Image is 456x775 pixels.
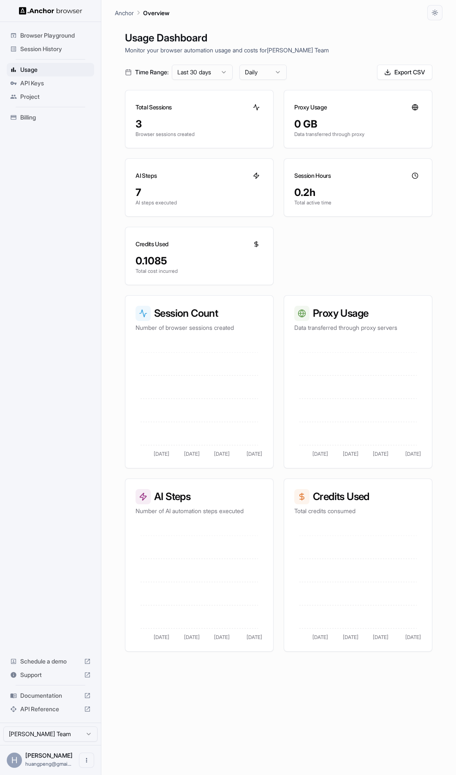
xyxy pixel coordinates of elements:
div: 0 GB [294,117,422,131]
span: Project [20,92,91,101]
tspan: [DATE] [154,451,169,457]
p: Browser sessions created [136,131,263,138]
p: Data transferred through proxy servers [294,324,422,332]
tspan: [DATE] [373,634,388,640]
h3: Proxy Usage [294,306,422,321]
div: Support [7,668,94,682]
span: API Keys [20,79,91,87]
h1: Usage Dashboard [125,30,432,46]
span: Usage [20,65,91,74]
div: Project [7,90,94,103]
span: API Reference [20,705,81,713]
tspan: [DATE] [214,634,230,640]
span: Billing [20,113,91,122]
p: Number of browser sessions created [136,324,263,332]
h3: Credits Used [294,489,422,504]
h3: Total Sessions [136,103,172,111]
span: Session History [20,45,91,53]
tspan: [DATE] [373,451,388,457]
p: Overview [143,8,169,17]
tspan: [DATE] [312,451,328,457]
h3: AI Steps [136,489,263,504]
img: Anchor Logo [19,7,82,15]
tspan: [DATE] [247,451,262,457]
div: Documentation [7,689,94,702]
span: Support [20,671,81,679]
tspan: [DATE] [405,634,421,640]
div: 7 [136,186,263,199]
div: API Keys [7,76,94,90]
button: Open menu [79,753,94,768]
span: Huang Peng [25,752,73,759]
div: 0.2h [294,186,422,199]
tspan: [DATE] [247,634,262,640]
tspan: [DATE] [214,451,230,457]
nav: breadcrumb [115,8,169,17]
span: Browser Playground [20,31,91,40]
div: Billing [7,111,94,124]
h3: Session Count [136,306,263,321]
div: API Reference [7,702,94,716]
p: AI steps executed [136,199,263,206]
p: Total active time [294,199,422,206]
h3: Session Hours [294,171,331,180]
div: Session History [7,42,94,56]
div: Schedule a demo [7,655,94,668]
p: Anchor [115,8,134,17]
div: 0.1085 [136,254,263,268]
span: Schedule a demo [20,657,81,666]
tspan: [DATE] [184,634,200,640]
h3: AI Steps [136,171,157,180]
tspan: [DATE] [312,634,328,640]
span: huangpeng@gmail.com [25,761,71,767]
p: Number of AI automation steps executed [136,507,263,515]
div: Usage [7,63,94,76]
tspan: [DATE] [343,634,358,640]
p: Total cost incurred [136,268,263,275]
p: Total credits consumed [294,507,422,515]
span: Documentation [20,691,81,700]
tspan: [DATE] [184,451,200,457]
h3: Proxy Usage [294,103,327,111]
tspan: [DATE] [405,451,421,457]
tspan: [DATE] [343,451,358,457]
div: H [7,753,22,768]
p: Data transferred through proxy [294,131,422,138]
h3: Credits Used [136,240,168,248]
p: Monitor your browser automation usage and costs for [PERSON_NAME] Team [125,46,432,54]
tspan: [DATE] [154,634,169,640]
span: Time Range: [135,68,168,76]
button: Export CSV [377,65,432,80]
div: Browser Playground [7,29,94,42]
div: 3 [136,117,263,131]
